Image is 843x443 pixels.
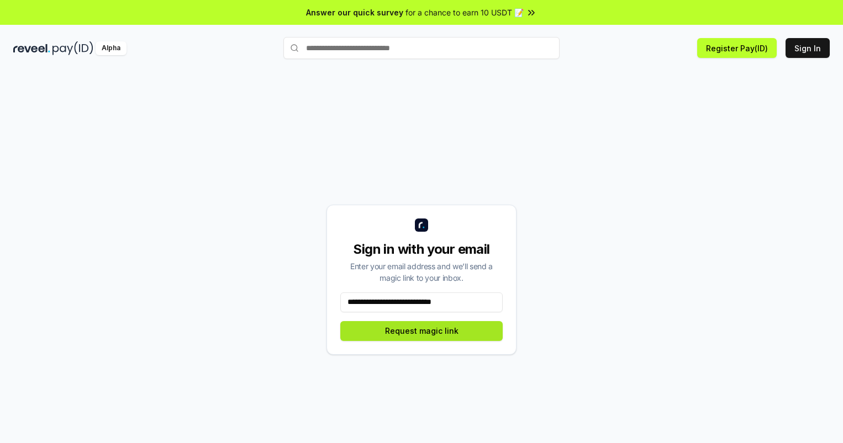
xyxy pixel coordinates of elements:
div: Sign in with your email [340,241,503,258]
div: Alpha [96,41,127,55]
div: Enter your email address and we’ll send a magic link to your inbox. [340,260,503,284]
img: reveel_dark [13,41,50,55]
button: Register Pay(ID) [697,38,777,58]
button: Request magic link [340,321,503,341]
span: for a chance to earn 10 USDT 📝 [405,7,524,18]
img: pay_id [52,41,93,55]
img: logo_small [415,218,428,232]
span: Answer our quick survey [306,7,403,18]
button: Sign In [786,38,830,58]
